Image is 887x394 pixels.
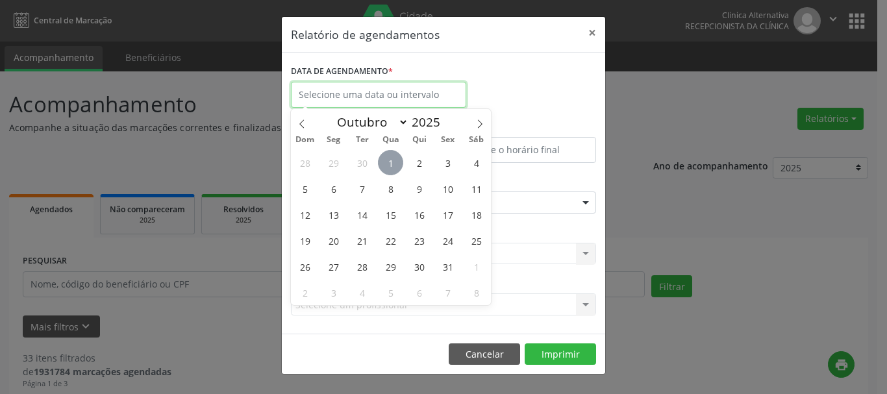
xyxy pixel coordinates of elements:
[378,254,403,279] span: Outubro 29, 2025
[321,228,346,253] span: Outubro 20, 2025
[464,202,489,227] span: Outubro 18, 2025
[348,136,377,144] span: Ter
[406,176,432,201] span: Outubro 9, 2025
[435,150,460,175] span: Outubro 3, 2025
[579,17,605,49] button: Close
[292,254,318,279] span: Outubro 26, 2025
[464,150,489,175] span: Outubro 4, 2025
[464,254,489,279] span: Novembro 1, 2025
[378,228,403,253] span: Outubro 22, 2025
[319,136,348,144] span: Seg
[321,202,346,227] span: Outubro 13, 2025
[435,228,460,253] span: Outubro 24, 2025
[408,114,451,130] input: Year
[378,176,403,201] span: Outubro 8, 2025
[434,136,462,144] span: Sex
[435,254,460,279] span: Outubro 31, 2025
[378,150,403,175] span: Outubro 1, 2025
[464,280,489,305] span: Novembro 8, 2025
[435,202,460,227] span: Outubro 17, 2025
[349,228,375,253] span: Outubro 21, 2025
[525,343,596,365] button: Imprimir
[447,117,596,137] label: ATÉ
[406,280,432,305] span: Novembro 6, 2025
[406,254,432,279] span: Outubro 30, 2025
[406,202,432,227] span: Outubro 16, 2025
[292,150,318,175] span: Setembro 28, 2025
[349,202,375,227] span: Outubro 14, 2025
[331,113,408,131] select: Month
[292,202,318,227] span: Outubro 12, 2025
[321,150,346,175] span: Setembro 29, 2025
[464,228,489,253] span: Outubro 25, 2025
[321,176,346,201] span: Outubro 6, 2025
[291,62,393,82] label: DATA DE AGENDAMENTO
[291,82,466,108] input: Selecione uma data ou intervalo
[349,176,375,201] span: Outubro 7, 2025
[464,176,489,201] span: Outubro 11, 2025
[291,136,319,144] span: Dom
[349,280,375,305] span: Novembro 4, 2025
[378,280,403,305] span: Novembro 5, 2025
[405,136,434,144] span: Qui
[378,202,403,227] span: Outubro 15, 2025
[406,228,432,253] span: Outubro 23, 2025
[292,280,318,305] span: Novembro 2, 2025
[349,150,375,175] span: Setembro 30, 2025
[435,280,460,305] span: Novembro 7, 2025
[349,254,375,279] span: Outubro 28, 2025
[292,176,318,201] span: Outubro 5, 2025
[321,280,346,305] span: Novembro 3, 2025
[449,343,520,365] button: Cancelar
[292,228,318,253] span: Outubro 19, 2025
[435,176,460,201] span: Outubro 10, 2025
[406,150,432,175] span: Outubro 2, 2025
[321,254,346,279] span: Outubro 27, 2025
[447,137,596,163] input: Selecione o horário final
[462,136,491,144] span: Sáb
[291,26,440,43] h5: Relatório de agendamentos
[377,136,405,144] span: Qua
